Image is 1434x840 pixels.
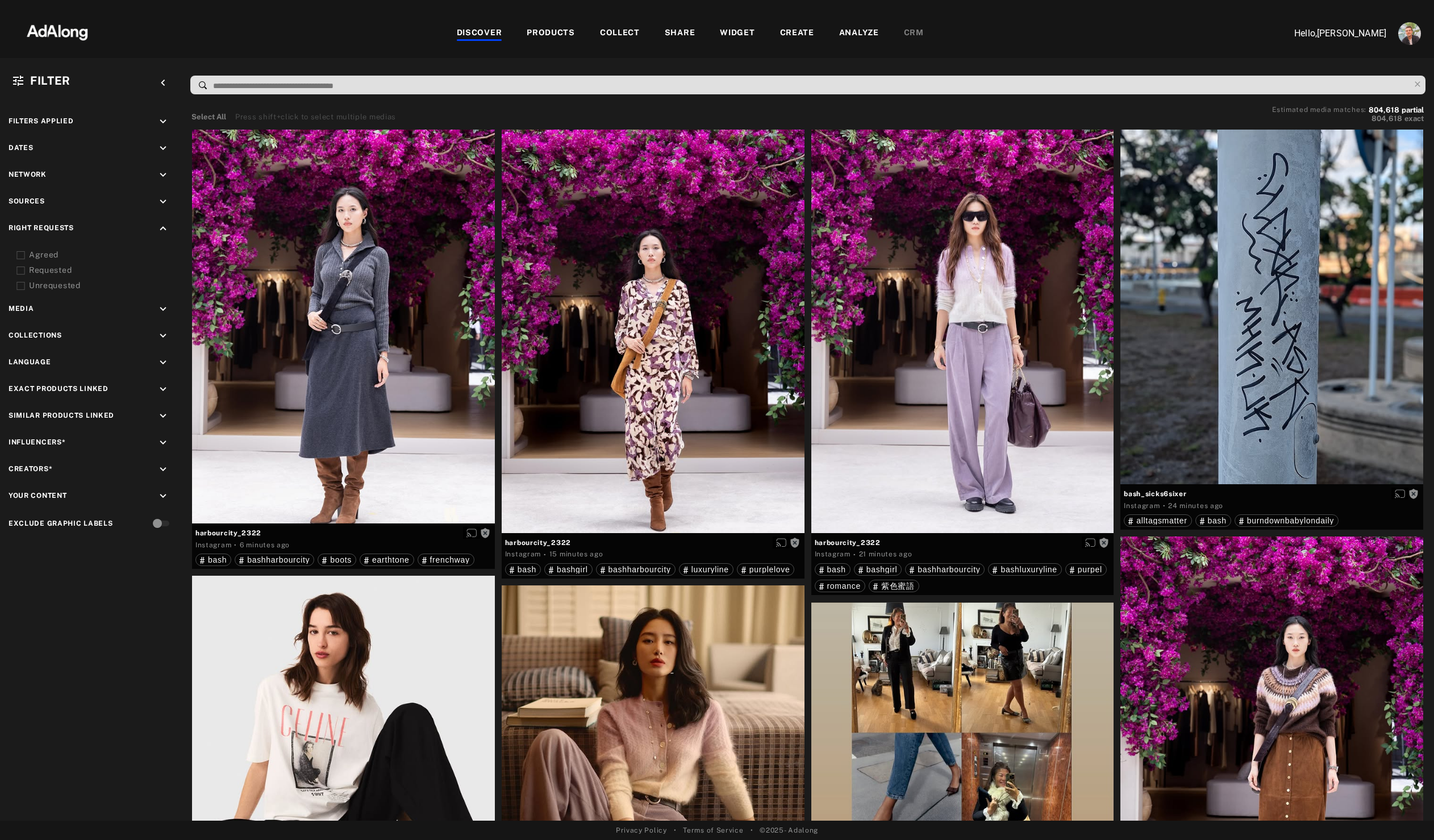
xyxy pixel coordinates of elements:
[430,555,470,564] span: frenchway
[749,565,790,574] span: purplelove
[1208,516,1227,525] span: bash
[157,356,169,369] i: keyboard_arrow_down
[239,556,310,564] div: bashharbourcity
[200,556,227,564] div: bash
[1398,22,1421,45] img: ACg8ocLjEk1irI4XXb49MzUGwa4F_C3PpCyg-3CPbiuLEZrYEA=s96-c
[30,74,70,88] span: Filter
[9,385,109,393] span: Exact Products Linked
[1168,502,1223,510] time: 2025-10-15T06:08:14.000Z
[827,581,861,591] span: romance
[819,565,846,573] div: bash
[505,538,801,548] span: harbourcity_2322
[815,538,1111,548] span: harbourcity_2322
[549,565,588,573] div: bashgirl
[720,27,754,40] div: WIDGET
[157,77,169,89] i: keyboard_arrow_left
[600,27,640,40] div: COLLECT
[9,492,66,500] span: Your Content
[157,115,169,128] i: keyboard_arrow_down
[9,438,65,446] span: Influencers*
[29,280,173,292] div: Unrequested
[191,111,226,123] button: Select All
[1124,489,1420,499] span: bash_sicks6sixer
[549,550,603,558] time: 2025-10-15T06:16:59.000Z
[773,537,790,548] button: Enable diffusion on this media
[457,27,502,40] div: DISCOVER
[1247,516,1334,525] span: burndownbabylondaily
[616,825,667,835] a: Privacy Policy
[1136,516,1187,525] span: alltagsmatter
[157,463,169,476] i: keyboard_arrow_down
[1078,565,1102,574] span: purpel
[674,825,677,835] span: •
[157,169,169,181] i: keyboard_arrow_down
[1163,501,1166,510] span: ·
[993,565,1057,573] div: bashluxuryline
[9,224,74,232] span: Right Requests
[741,565,790,573] div: purplelove
[157,222,169,235] i: keyboard_arrow_up
[330,555,352,564] span: boots
[463,527,480,539] button: Enable diffusion on this media
[9,411,114,419] span: Similar Products Linked
[9,465,52,473] span: Creators*
[9,358,51,366] span: Language
[760,825,818,835] span: © 2025 - Adalong
[527,27,575,40] div: PRODUCTS
[881,581,915,591] span: 紫色蜜語
[240,541,290,549] time: 2025-10-15T06:26:54.000Z
[873,582,915,590] div: 紫色蜜語
[1272,113,1424,124] button: 804,618exact
[815,549,851,559] div: Instagram
[1099,538,1109,546] span: Rights not requested
[839,27,879,40] div: ANALYZE
[691,565,729,574] span: luxuryline
[665,27,695,40] div: SHARE
[157,303,169,315] i: keyboard_arrow_down
[557,565,588,574] span: bashgirl
[195,528,491,538] span: harbourcity_2322
[1395,19,1424,48] button: Account settings
[790,538,800,546] span: Rights not requested
[683,825,743,835] a: Terms of Service
[827,565,846,574] span: bash
[1082,537,1099,548] button: Enable diffusion on this media
[751,825,753,835] span: •
[1372,114,1402,123] span: 804,618
[910,565,980,573] div: bashharbourcity
[9,144,34,152] span: Dates
[9,171,47,178] span: Network
[1369,106,1399,114] span: 804,618
[1239,517,1334,525] div: burndownbabylondaily
[505,549,541,559] div: Instagram
[904,27,924,40] div: CRM
[859,550,912,558] time: 2025-10-15T06:11:05.000Z
[157,330,169,342] i: keyboard_arrow_down
[1128,517,1187,525] div: alltagsmatter
[1272,106,1366,114] span: Estimated media matches:
[7,14,107,48] img: 63233d7d88ed69de3c212112c67096b6.png
[866,565,898,574] span: bashgirl
[780,27,814,40] div: CREATE
[9,331,62,339] span: Collections
[195,540,231,550] div: Instagram
[608,565,671,574] span: bashharbourcity
[1200,517,1227,525] div: bash
[9,117,74,125] span: Filters applied
[29,249,173,261] div: Agreed
[510,565,536,573] div: bash
[372,555,409,564] span: earthtone
[518,565,536,574] span: bash
[853,550,856,559] span: ·
[29,264,173,276] div: Requested
[422,556,470,564] div: frenchway
[235,111,396,123] div: Press shift+click to select multiple medias
[234,540,237,550] span: ·
[918,565,980,574] span: bashharbourcity
[157,383,169,396] i: keyboard_arrow_down
[157,142,169,155] i: keyboard_arrow_down
[322,556,352,564] div: boots
[157,196,169,208] i: keyboard_arrow_down
[1369,107,1424,113] button: 804,618partial
[157,436,169,449] i: keyboard_arrow_down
